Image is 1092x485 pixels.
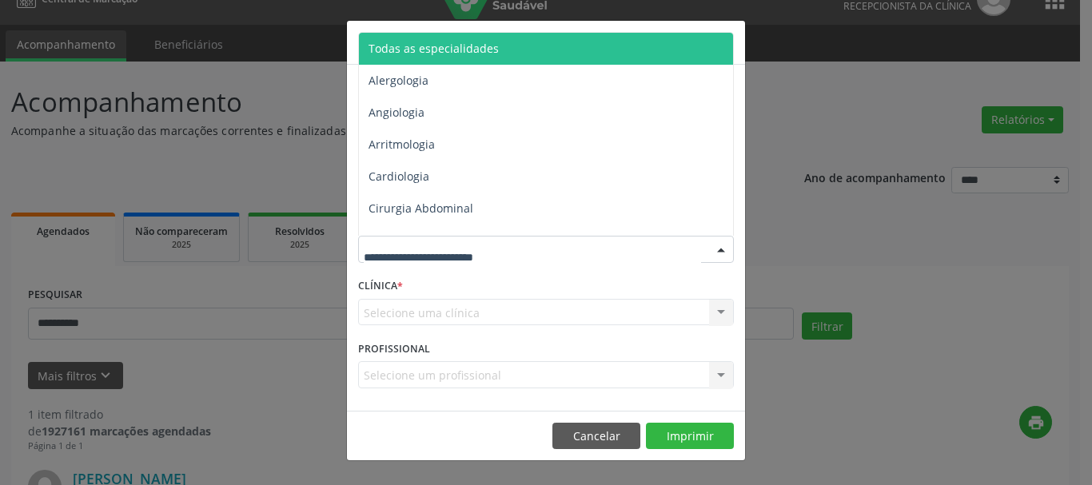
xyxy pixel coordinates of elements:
label: PROFISSIONAL [358,336,430,361]
span: Cardiologia [369,169,429,184]
span: Alergologia [369,73,428,88]
button: Close [713,21,745,60]
button: Imprimir [646,423,734,450]
span: Angiologia [369,105,424,120]
button: Cancelar [552,423,640,450]
h5: Relatório de agendamentos [358,32,541,53]
label: CLÍNICA [358,274,403,299]
span: Arritmologia [369,137,435,152]
span: Cirurgia Abdominal [369,201,473,216]
span: Cirurgia Bariatrica [369,233,467,248]
span: Todas as especialidades [369,41,499,56]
